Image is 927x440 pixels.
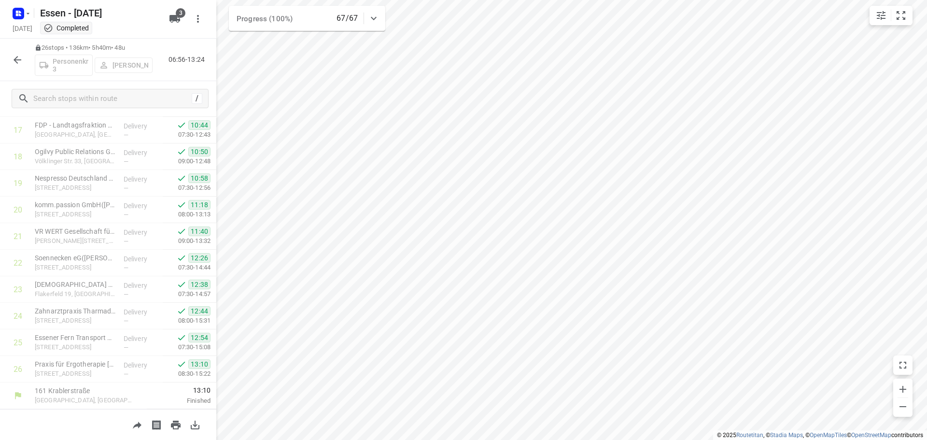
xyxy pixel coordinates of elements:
[35,342,116,352] p: [STREET_ADDRESS]
[124,317,128,325] span: —
[124,370,128,378] span: —
[124,307,159,317] p: Delivery
[35,147,116,156] p: Ogilvy Public Relations GmbH(Ogilvy Public Relations)
[35,396,135,405] p: [GEOGRAPHIC_DATA], [GEOGRAPHIC_DATA]
[14,258,22,268] div: 22
[165,9,184,28] button: 3
[35,263,116,272] p: Prinz-Friedrich-Straße 28E, Essen
[337,13,358,24] p: 67/67
[192,93,202,104] div: /
[177,173,186,183] svg: Done
[188,200,211,210] span: 11:18
[163,130,211,140] p: 07:30-12:43
[35,43,153,53] p: 26 stops • 136km • 5h40m • 48u
[14,285,22,294] div: 23
[871,6,891,25] button: Map settings
[147,420,166,429] span: Print shipping labels
[35,130,116,140] p: StepStone Parkhaus, Düsseldorf
[176,8,185,18] span: 3
[14,232,22,241] div: 21
[717,432,923,439] li: © 2025 , © , © © contributors
[163,210,211,219] p: 08:00-13:13
[169,55,209,65] p: 06:56-13:24
[177,227,186,236] svg: Done
[177,147,186,156] svg: Done
[770,432,803,439] a: Stadia Maps
[124,131,128,139] span: —
[14,365,22,374] div: 26
[14,205,22,214] div: 20
[736,432,763,439] a: Routetitan
[163,342,211,352] p: 07:30-15:08
[177,120,186,130] svg: Done
[14,338,22,347] div: 25
[188,227,211,236] span: 11:40
[163,156,211,166] p: 09:00-12:48
[124,121,159,131] p: Delivery
[35,359,116,369] p: Praxis für Ergotherapie Carolin Riese(Carolin Riese)
[35,280,116,289] p: Katholische Kindertageseinrichtung St. Suitbert(Elke Glennemeier)
[124,201,159,211] p: Delivery
[188,120,211,130] span: 10:44
[147,396,211,406] p: Finished
[14,126,22,135] div: 17
[35,183,116,193] p: Speditionstraße 23, Düsseldorf
[177,333,186,342] svg: Done
[124,174,159,184] p: Delivery
[177,280,186,289] svg: Done
[35,316,116,326] p: [STREET_ADDRESS]
[35,253,116,263] p: Soennecken eG(Dana Westerwick)
[166,420,185,429] span: Print route
[35,369,116,379] p: [STREET_ADDRESS]
[124,281,159,290] p: Delivery
[124,360,159,370] p: Delivery
[35,306,116,316] p: Zahnarztpraxis Tharmadent(Zahnarztpraxis Tharmadent)
[147,385,211,395] span: 13:10
[188,306,211,316] span: 12:44
[891,6,911,25] button: Fit zoom
[33,91,192,106] input: Search stops within route
[124,344,128,351] span: —
[124,185,128,192] span: —
[229,6,385,31] div: Progress (100%)67/67
[870,6,913,25] div: small contained button group
[124,158,128,165] span: —
[177,306,186,316] svg: Done
[177,200,186,210] svg: Done
[188,333,211,342] span: 12:54
[163,316,211,326] p: 08:00-15:31
[35,227,116,236] p: VR WERT Gesellschaft für Immobilienbewertungen mbH(Zelda Ahangari)
[14,179,22,188] div: 19
[35,333,116,342] p: Essener Fern Transport GmbH(Petra Mathew)
[124,334,159,343] p: Delivery
[35,289,116,299] p: Flakerfeld 19, [GEOGRAPHIC_DATA]
[124,264,128,271] span: —
[188,280,211,289] span: 12:38
[124,291,128,298] span: —
[35,156,116,166] p: Völklinger Str. 33, Düsseldorf
[124,238,128,245] span: —
[124,211,128,218] span: —
[177,359,186,369] svg: Done
[35,386,135,396] p: 161 Krablerstraße
[163,369,211,379] p: 08:30-15:22
[35,120,116,130] p: FDP - Landtagsfraktion Silvers - Völklinger Str.(Gabriele Halfas)
[163,263,211,272] p: 07:30-14:44
[124,227,159,237] p: Delivery
[188,147,211,156] span: 10:50
[35,236,116,246] p: Ludwig-Erhard-Allee 20A, Düsseldorf
[35,173,116,183] p: Nespresso Deutschland GmbH([PERSON_NAME])
[124,254,159,264] p: Delivery
[124,148,159,157] p: Delivery
[14,152,22,161] div: 18
[163,289,211,299] p: 07:30-14:57
[188,173,211,183] span: 10:58
[163,183,211,193] p: 07:30-12:56
[188,359,211,369] span: 13:10
[188,9,208,28] button: More
[237,14,293,23] span: Progress (100%)
[127,420,147,429] span: Share route
[188,253,211,263] span: 12:26
[185,420,205,429] span: Download route
[35,200,116,210] p: komm.passion GmbH(Hannah Kroll)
